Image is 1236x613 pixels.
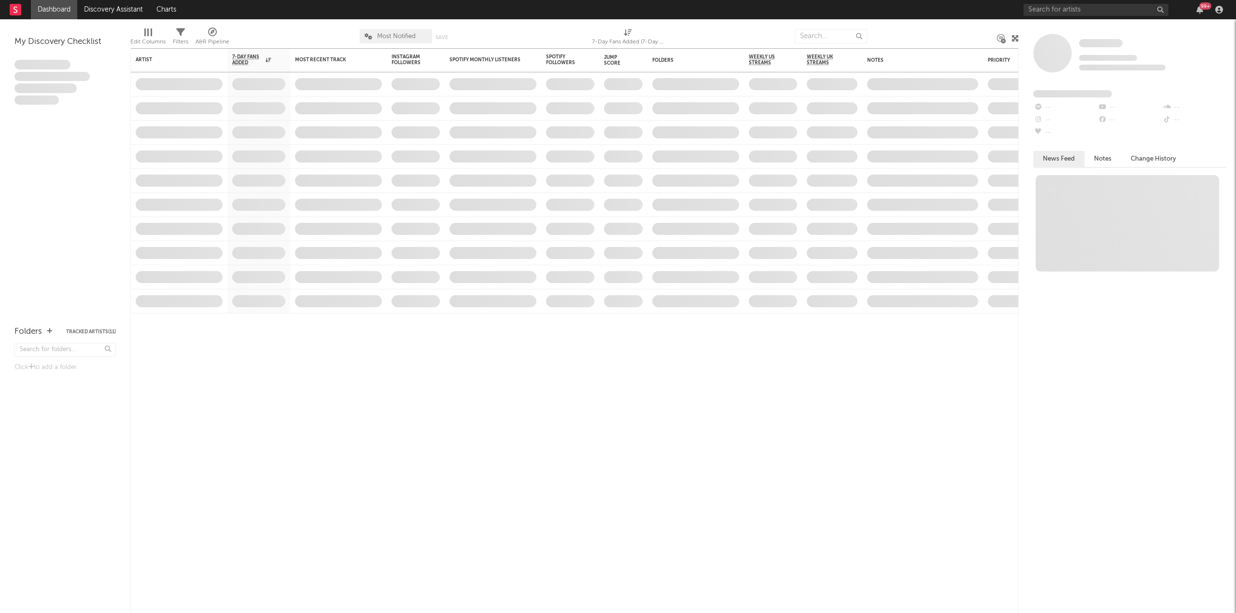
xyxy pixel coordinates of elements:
span: Weekly UK Streams [807,54,843,66]
div: A&R Pipeline [196,36,229,48]
div: Filters [173,36,188,48]
div: Spotify Monthly Listeners [449,57,522,63]
span: Tracking Since: [DATE] [1079,55,1137,61]
span: 7-Day Fans Added [232,54,263,66]
div: -- [1097,101,1162,114]
span: Integer aliquet in purus et [14,72,90,82]
input: Search... [795,29,867,43]
span: Aliquam viverra [14,95,59,105]
button: 99+ [1196,6,1203,14]
input: Search for artists [1024,4,1168,16]
button: News Feed [1033,151,1084,167]
span: Lorem ipsum dolor [14,60,70,69]
div: Click to add a folder. [14,362,116,373]
div: Folders [652,57,725,63]
div: -- [1097,114,1162,126]
div: -- [1033,101,1097,114]
div: Jump Score [604,54,628,66]
div: 7-Day Fans Added (7-Day Fans Added) [592,24,664,52]
span: 0 fans last week [1079,65,1166,70]
div: -- [1033,126,1097,139]
div: Notes [867,57,964,63]
button: Change History [1121,151,1186,167]
button: Tracked Artists(11) [66,329,116,334]
div: Filters [173,24,188,52]
button: Save [435,35,448,40]
span: Fans Added by Platform [1033,90,1112,97]
span: Some Artist [1079,39,1123,47]
div: A&R Pipeline [196,24,229,52]
div: Folders [14,326,42,338]
div: Priority [988,57,1026,63]
div: Most Recent Track [295,57,367,63]
div: Spotify Followers [546,54,580,66]
div: Instagram Followers [392,54,425,66]
div: Edit Columns [130,24,166,52]
div: 99 + [1199,2,1211,10]
div: -- [1162,114,1226,126]
span: Praesent ac interdum [14,83,77,93]
div: -- [1162,101,1226,114]
div: My Discovery Checklist [14,36,116,48]
div: Artist [136,57,208,63]
span: Weekly US Streams [749,54,783,66]
div: 7-Day Fans Added (7-Day Fans Added) [592,36,664,48]
div: -- [1033,114,1097,126]
div: Edit Columns [130,36,166,48]
button: Notes [1084,151,1121,167]
a: Some Artist [1079,39,1123,48]
span: Most Notified [377,33,416,40]
input: Search for folders... [14,343,116,357]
